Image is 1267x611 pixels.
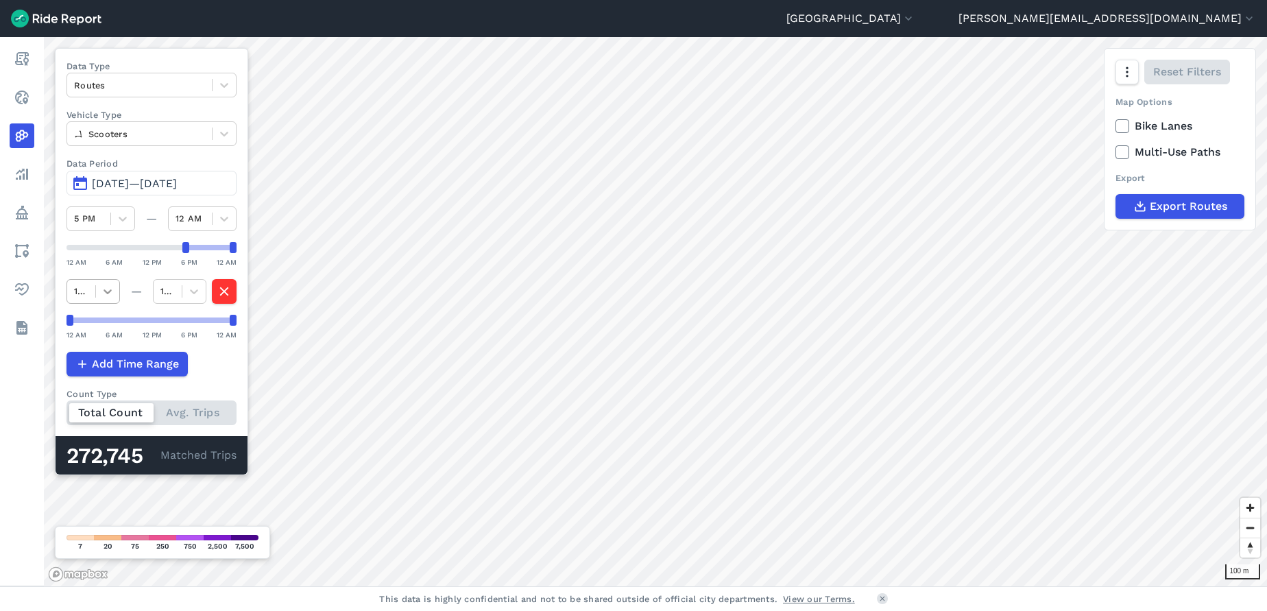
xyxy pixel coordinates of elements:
[106,328,123,341] div: 6 AM
[1240,498,1260,518] button: Zoom in
[10,277,34,302] a: Health
[1115,194,1244,219] button: Export Routes
[10,162,34,187] a: Analyze
[10,200,34,225] a: Policy
[10,47,34,71] a: Report
[10,85,34,110] a: Realtime
[67,387,237,400] div: Count Type
[1115,95,1244,108] div: Map Options
[44,37,1267,586] canvas: Map
[67,108,237,121] label: Vehicle Type
[10,123,34,148] a: Heatmaps
[67,171,237,195] button: [DATE]—[DATE]
[1150,198,1227,215] span: Export Routes
[67,447,160,465] div: 272,745
[217,328,237,341] div: 12 AM
[11,10,101,27] img: Ride Report
[143,256,162,268] div: 12 PM
[1225,564,1261,579] div: 100 m
[1153,64,1221,80] span: Reset Filters
[786,10,915,27] button: [GEOGRAPHIC_DATA]
[10,315,34,340] a: Datasets
[106,256,123,268] div: 6 AM
[143,328,162,341] div: 12 PM
[92,356,179,372] span: Add Time Range
[135,211,168,227] div: —
[783,592,855,606] a: View our Terms.
[1144,60,1230,84] button: Reset Filters
[67,352,188,376] button: Add Time Range
[48,566,108,582] a: Mapbox logo
[56,436,248,475] div: Matched Trips
[92,177,177,190] span: [DATE]—[DATE]
[67,157,237,170] label: Data Period
[67,60,237,73] label: Data Type
[181,256,197,268] div: 6 PM
[1115,144,1244,160] label: Multi-Use Paths
[1115,118,1244,134] label: Bike Lanes
[181,328,197,341] div: 6 PM
[10,239,34,263] a: Areas
[958,10,1256,27] button: [PERSON_NAME][EMAIL_ADDRESS][DOMAIN_NAME]
[217,256,237,268] div: 12 AM
[120,283,153,300] div: —
[67,328,86,341] div: 12 AM
[1240,538,1260,558] button: Reset bearing to north
[67,256,86,268] div: 12 AM
[1240,518,1260,538] button: Zoom out
[1115,171,1244,184] div: Export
